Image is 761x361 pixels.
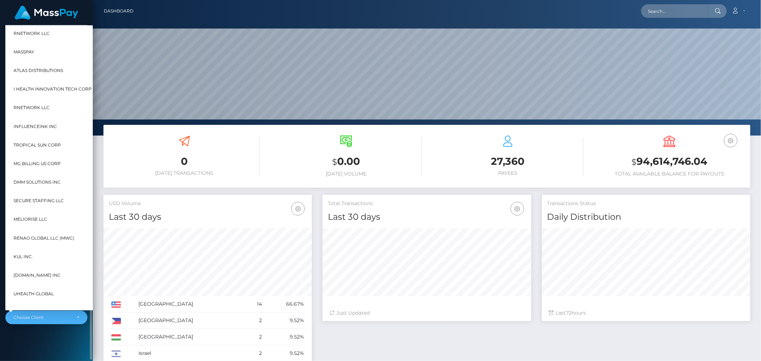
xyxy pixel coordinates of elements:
h5: USD Volume [109,200,306,207]
td: 2 [246,329,264,345]
h6: [DATE] Volume [270,171,421,177]
small: $ [332,157,337,167]
h6: Total Available Balance for Payouts [594,171,745,177]
td: [GEOGRAPHIC_DATA] [136,296,246,312]
td: [GEOGRAPHIC_DATA] [136,329,246,345]
h3: 94,614,746.04 [594,154,745,169]
h6: Payees [432,170,583,176]
span: I HEALTH INNOVATION TECH CORP [14,85,92,94]
h5: Total Transactions [328,200,526,207]
td: 9.52% [264,329,306,345]
div: Last hours [549,309,743,317]
span: [DOMAIN_NAME] INC [14,271,61,280]
td: 66.67% [264,296,306,312]
span: 72 [566,310,572,316]
h4: Last 30 days [109,211,306,223]
a: Dashboard [104,4,133,19]
small: $ [631,157,636,167]
h5: Transactions Status [547,200,745,207]
span: DMM Solutions Inc [14,178,61,187]
td: [GEOGRAPHIC_DATA] [136,312,246,329]
span: Secure Staffing LLC [14,197,64,206]
h3: 27,360 [432,154,583,168]
div: Just Updated [330,309,524,317]
span: Kul Inc. [14,252,33,261]
span: RNetwork LLC [14,29,50,38]
span: MassPay [14,47,34,57]
span: Meliorise LLC [14,215,47,224]
h4: Last 30 days [328,211,526,223]
td: 9.52% [264,312,306,329]
td: 14 [246,296,264,312]
button: Choose Client [5,311,87,324]
img: HU.png [111,334,121,341]
span: Atlas Distributions [14,66,63,75]
span: InfluenceInk Inc [14,122,57,131]
span: UHealth Global [14,290,54,299]
img: IL.png [111,351,121,357]
span: Tropical Sun Corp [14,141,61,150]
span: MG Billing US Corp [14,159,61,168]
div: Choose Client [14,315,71,320]
h6: [DATE] Transactions [109,170,260,176]
h3: 0.00 [270,154,421,169]
img: MassPay Logo [15,6,78,20]
h4: Daily Distribution [547,211,745,223]
h3: 0 [109,154,260,168]
span: Renao Global LLC (MWC) [14,234,74,243]
td: 2 [246,312,264,329]
input: Search... [641,4,708,18]
img: PH.png [111,318,121,324]
span: rNetwork LLC [14,103,50,113]
img: US.png [111,301,121,308]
